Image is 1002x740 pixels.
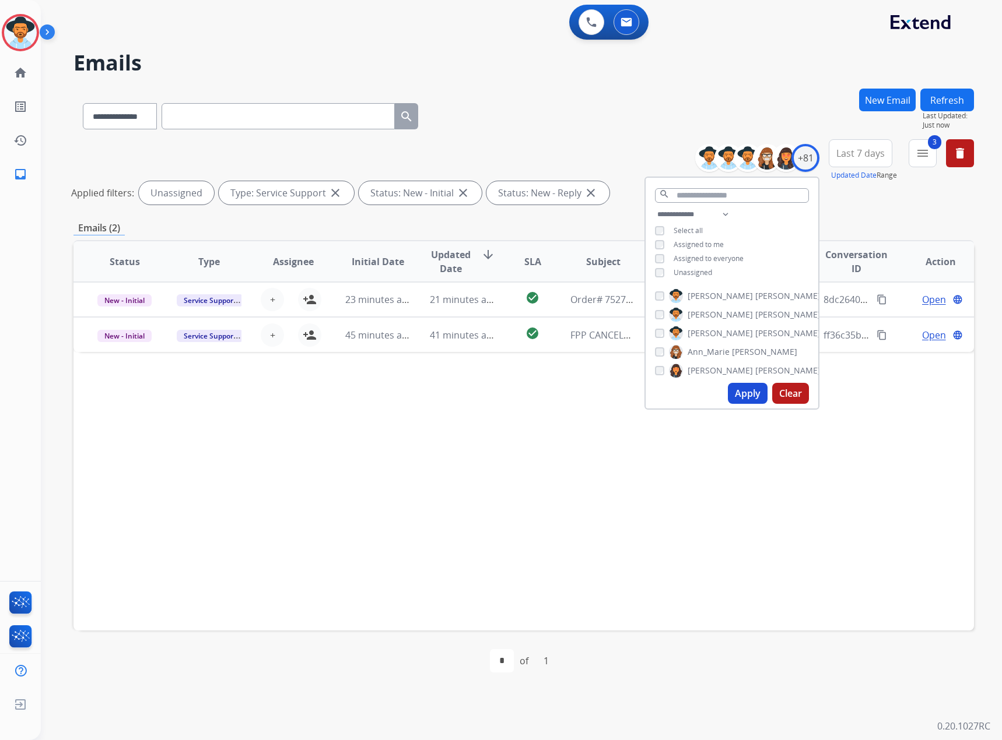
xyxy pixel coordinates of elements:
button: New Email [859,89,916,111]
mat-icon: person_add [303,328,317,342]
button: 3 [909,139,937,167]
mat-icon: close [456,186,470,200]
span: Type [198,255,220,269]
mat-icon: check_circle [525,326,539,340]
span: Open [922,293,946,306]
span: Select all [674,225,703,235]
span: 41 minutes ago [430,329,498,341]
div: +81 [791,144,819,172]
span: 45 minutes ago [345,329,413,341]
span: Ann_Marie [688,346,730,358]
mat-icon: person_add [303,293,317,306]
span: 21 minutes ago [430,293,498,306]
span: Subject [586,255,621,269]
button: + [261,323,284,347]
span: Updated Date [430,248,472,276]
span: 8dc26404-e519-4ab5-81be-fa526ac7e9b5 [824,293,1002,306]
span: [PERSON_NAME] [755,309,821,320]
mat-icon: delete [953,146,967,160]
div: Status: New - Initial [359,181,482,205]
mat-icon: history [13,133,27,147]
div: Unassigned [139,181,214,205]
span: Open [922,328,946,342]
mat-icon: content_copy [877,330,887,340]
span: Service Support [177,294,243,306]
span: [PERSON_NAME] [688,327,753,339]
span: + [270,328,275,342]
p: 0.20.1027RC [937,719,990,733]
span: [PERSON_NAME] [688,290,753,302]
mat-icon: close [584,186,598,200]
span: Service Support [177,330,243,342]
mat-icon: language [952,294,963,305]
span: [PERSON_NAME] [688,365,753,376]
button: Clear [772,383,809,404]
span: [PERSON_NAME] [755,327,821,339]
mat-icon: arrow_downward [481,248,495,262]
span: [PERSON_NAME] [755,365,821,376]
p: Applied filters: [71,186,134,200]
span: New - Initial [97,330,152,342]
button: Last 7 days [829,139,892,167]
span: Assigned to me [674,239,724,249]
span: Assignee [273,255,314,269]
span: SLA [524,255,541,269]
button: Apply [728,383,768,404]
span: [PERSON_NAME] [732,346,797,358]
div: Status: New - Reply [486,181,609,205]
span: 3 [928,135,941,149]
button: Updated Date [831,171,877,180]
button: Refresh [920,89,974,111]
span: Status [110,255,140,269]
span: [PERSON_NAME] [688,309,753,320]
span: Assigned to everyone [674,253,744,263]
h2: Emails [73,51,974,75]
mat-icon: check_circle [525,291,539,305]
span: 23 minutes ago [345,293,413,306]
span: Range [831,170,897,180]
div: of [520,654,528,668]
mat-icon: search [659,189,670,199]
div: 1 [534,649,558,672]
span: [PERSON_NAME] [755,290,821,302]
span: ff36c35b-7723-484e-bfb5-4ddcbc0c6018 [824,329,998,341]
mat-icon: menu [916,146,930,160]
mat-icon: language [952,330,963,340]
span: FPP CANCELLATION REQUEST [ thread::1HabQkcgBsORgRhJxVUPyjk:: ] [570,329,873,341]
span: Initial Date [352,255,404,269]
span: Just now [923,121,974,130]
mat-icon: search [400,110,414,124]
mat-icon: list_alt [13,100,27,114]
div: Type: Service Support [219,181,354,205]
img: avatar [4,16,37,49]
mat-icon: inbox [13,167,27,181]
button: + [261,288,284,311]
th: Action [889,241,974,282]
span: Last 7 days [836,151,885,156]
span: New - Initial [97,294,152,306]
span: Conversation ID [824,248,889,276]
mat-icon: home [13,66,27,80]
p: Emails (2) [73,221,125,235]
mat-icon: close [328,186,342,200]
span: + [270,293,275,306]
span: Last Updated: [923,111,974,121]
span: Unassigned [674,267,712,277]
mat-icon: content_copy [877,294,887,305]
